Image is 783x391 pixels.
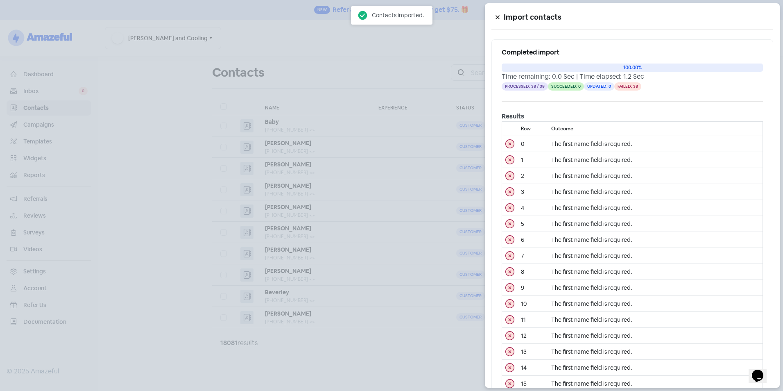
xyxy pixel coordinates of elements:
td: 11 [518,312,548,328]
td: 12 [518,328,548,344]
td: 10 [518,296,548,312]
td: 3 [518,184,548,200]
span: Updated: 0 [584,82,614,91]
th: Outcome [548,122,763,136]
td: The first name field is required. [548,136,763,152]
span: Processed: 38 / 38 [502,82,548,91]
td: 0 [518,136,548,152]
td: 2 [518,168,548,184]
td: The first name field is required. [548,360,763,376]
td: The first name field is required. [548,168,763,184]
td: 8 [518,264,548,280]
span: Succeeded: 0 [548,82,584,91]
td: The first name field is required. [548,152,763,168]
div: Time remaining: 0.0 Sec | Time elapsed: 1.2 Sec [502,72,763,82]
td: The first name field is required. [548,232,763,248]
td: The first name field is required. [548,280,763,296]
td: 7 [518,248,548,264]
td: 14 [518,360,548,376]
b: Results [502,112,524,120]
div: Contacts imported. [372,11,424,20]
td: 4 [518,200,548,216]
td: 1 [518,152,548,168]
td: The first name field is required. [548,328,763,344]
td: 5 [518,216,548,232]
iframe: chat widget [749,358,775,383]
td: The first name field is required. [548,312,763,328]
td: 6 [518,232,548,248]
span: Failed: 38 [614,82,641,91]
td: 13 [518,344,548,360]
td: The first name field is required. [548,296,763,312]
td: The first name field is required. [548,200,763,216]
td: 9 [518,280,548,296]
td: The first name field is required. [548,344,763,360]
td: The first name field is required. [548,248,763,264]
td: The first name field is required. [548,184,763,200]
td: The first name field is required. [548,216,763,232]
div: 100.00% [502,64,763,72]
h5: Import contacts [504,11,773,23]
span: Completed import [502,48,559,57]
td: The first name field is required. [548,264,763,280]
th: Row [518,122,548,136]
